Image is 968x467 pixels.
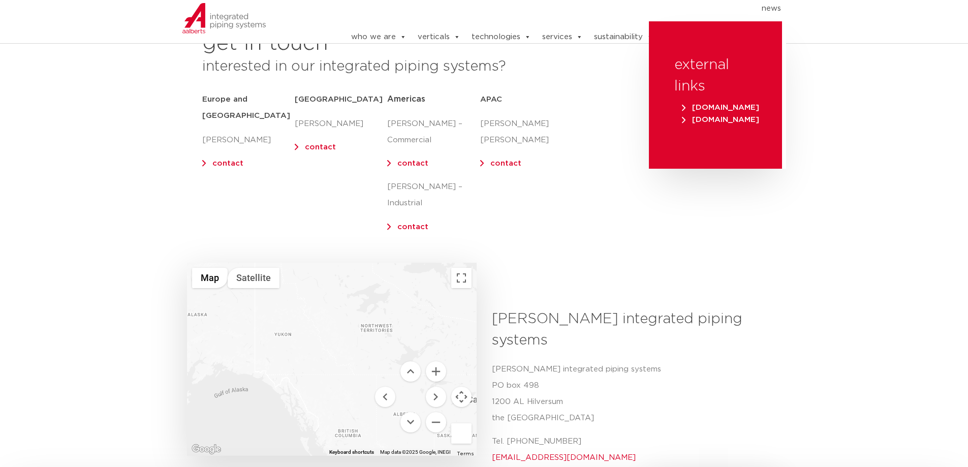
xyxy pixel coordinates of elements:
[682,104,759,111] span: [DOMAIN_NAME]
[472,27,531,47] a: technologies
[451,423,472,444] button: Drag Pegman onto the map to open Street View
[451,387,472,407] button: Map camera controls
[480,116,573,148] p: [PERSON_NAME] [PERSON_NAME]
[202,32,328,56] h2: get in touch
[192,268,228,288] button: Show street map
[490,160,521,167] a: contact
[295,91,387,108] h5: [GEOGRAPHIC_DATA]
[387,179,480,211] p: [PERSON_NAME] – Industrial
[305,143,336,151] a: contact
[492,433,774,466] p: Tel. [PHONE_NUMBER]
[480,91,573,108] h5: APAC
[492,308,774,351] h3: [PERSON_NAME] integrated piping systems
[380,449,451,455] span: Map data ©2025 Google, INEGI
[320,1,782,17] nav: Menu
[679,104,762,111] a: [DOMAIN_NAME]
[375,387,395,407] button: Move left
[594,27,653,47] a: sustainability
[295,116,387,132] p: [PERSON_NAME]
[762,1,781,17] a: news
[451,268,472,288] button: Toggle fullscreen view
[426,412,446,432] button: Zoom out
[426,387,446,407] button: Move right
[492,361,774,426] p: [PERSON_NAME] integrated piping systems PO box 498 1200 AL Hilversum the [GEOGRAPHIC_DATA]
[202,132,295,148] p: [PERSON_NAME]
[674,54,757,97] h3: external links
[190,443,223,456] a: Open this area in Google Maps (opens a new window)
[202,96,290,119] strong: Europe and [GEOGRAPHIC_DATA]
[400,361,421,382] button: Move up
[426,361,446,382] button: Zoom in
[228,268,279,288] button: Show satellite imagery
[400,412,421,432] button: Move down
[542,27,583,47] a: services
[387,95,425,103] span: Americas
[387,116,480,148] p: [PERSON_NAME] – Commercial
[202,56,623,77] h3: interested in our integrated piping systems?
[418,27,460,47] a: verticals
[329,449,374,456] button: Keyboard shortcuts
[457,451,474,456] a: Terms
[190,443,223,456] img: Google
[397,223,428,231] a: contact
[397,160,428,167] a: contact
[492,454,636,461] a: [EMAIL_ADDRESS][DOMAIN_NAME]
[682,116,759,123] span: [DOMAIN_NAME]
[212,160,243,167] a: contact
[679,116,762,123] a: [DOMAIN_NAME]
[351,27,407,47] a: who we are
